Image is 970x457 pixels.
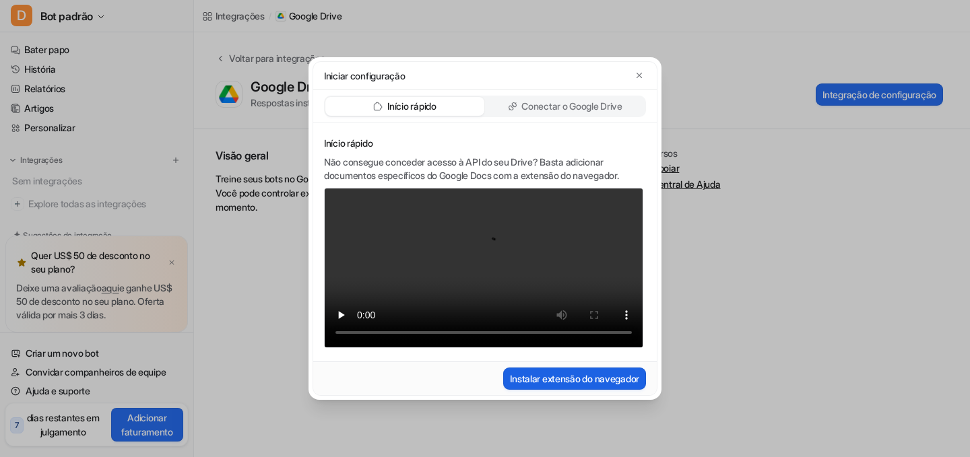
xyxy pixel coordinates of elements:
[387,100,436,112] font: Início rápido
[510,373,639,384] font: Instalar extensão do navegador
[324,156,619,181] font: Não consegue conceder acesso à API do seu Drive? Basta adicionar documentos específicos do Google...
[324,137,373,149] font: Início rápido
[324,70,405,81] font: Iniciar configuração
[521,100,622,112] font: Conectar o Google Drive
[503,367,646,390] button: Instalar extensão do navegador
